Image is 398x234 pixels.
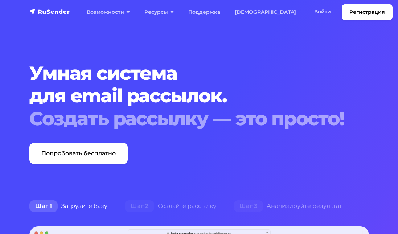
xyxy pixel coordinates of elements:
[234,200,263,212] span: Шаг 3
[29,143,128,164] a: Попробовать бесплатно
[125,200,154,212] span: Шаг 2
[29,107,369,130] div: Создать рассылку — это просто!
[29,8,70,15] img: RuSender
[307,4,338,19] a: Войти
[29,62,369,130] h1: Умная система для email рассылок.
[21,199,116,213] div: Загрузите базу
[342,4,393,20] a: Регистрация
[116,199,225,213] div: Создайте рассылку
[181,5,227,20] a: Поддержка
[225,199,351,213] div: Анализируйте результат
[79,5,137,20] a: Возможности
[29,200,58,212] span: Шаг 1
[227,5,303,20] a: [DEMOGRAPHIC_DATA]
[137,5,181,20] a: Ресурсы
